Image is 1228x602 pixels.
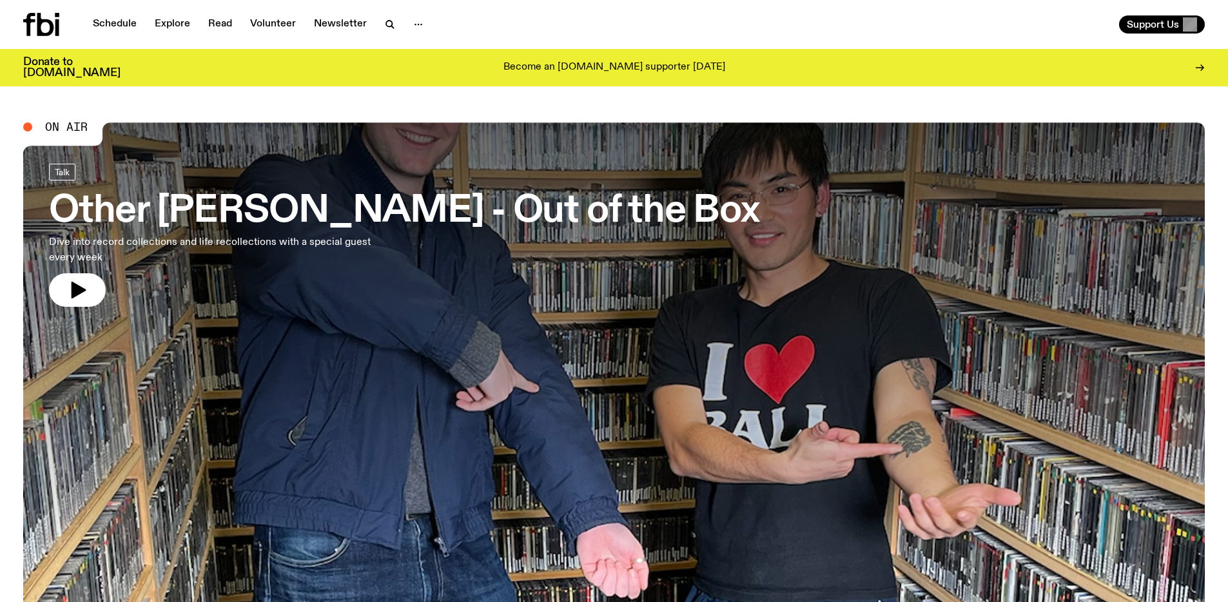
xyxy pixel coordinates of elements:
[147,15,198,34] a: Explore
[1127,19,1179,30] span: Support Us
[306,15,375,34] a: Newsletter
[55,167,70,177] span: Talk
[45,121,88,133] span: On Air
[200,15,240,34] a: Read
[503,62,725,73] p: Become an [DOMAIN_NAME] supporter [DATE]
[85,15,144,34] a: Schedule
[49,164,759,307] a: Other [PERSON_NAME] - Out of the BoxDive into record collections and life recollections with a sp...
[49,235,379,266] p: Dive into record collections and life recollections with a special guest every week
[242,15,304,34] a: Volunteer
[1119,15,1205,34] button: Support Us
[23,57,121,79] h3: Donate to [DOMAIN_NAME]
[49,193,759,229] h3: Other [PERSON_NAME] - Out of the Box
[49,164,75,180] a: Talk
